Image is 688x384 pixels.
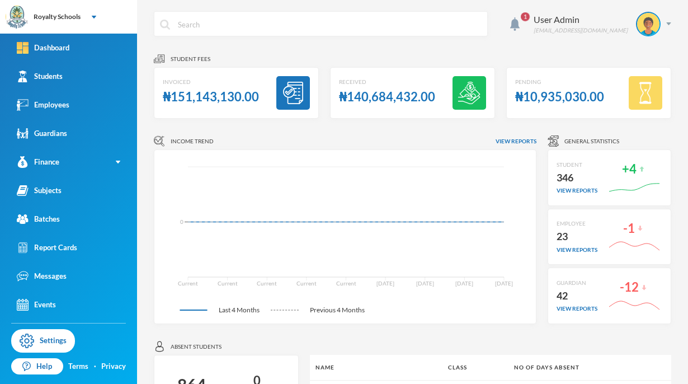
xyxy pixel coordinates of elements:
div: ₦140,684,432.00 [339,86,435,108]
div: Batches [17,213,60,225]
div: Pending [515,78,604,86]
div: view reports [557,305,597,313]
span: Income Trend [171,137,214,146]
div: · [94,361,96,372]
tspan: 0 [180,218,183,225]
div: view reports [557,186,597,195]
div: Finance [17,156,59,168]
img: search [160,20,170,30]
a: Help [11,358,63,375]
div: STUDENT [557,161,597,169]
img: logo [6,6,29,29]
div: +4 [622,158,637,180]
div: Guardians [17,128,67,139]
tspan: [DATE] [455,280,473,287]
tspan: [DATE] [376,280,394,287]
div: -12 [620,277,639,298]
tspan: Current [257,280,277,287]
span: Student fees [171,55,210,63]
span: View reports [496,137,536,146]
a: Settings [11,329,75,353]
div: 346 [557,169,597,187]
th: Name [310,355,443,380]
div: Report Cards [17,242,77,254]
div: GUARDIAN [557,279,597,287]
tspan: Current [296,280,317,287]
div: ₦10,935,030.00 [515,86,604,108]
div: view reports [557,246,597,254]
div: Received [339,78,435,86]
a: Pending₦10,935,030.00 [506,67,671,119]
th: Class [442,355,508,380]
input: Search [177,12,482,37]
tspan: Current [218,280,238,287]
span: Absent students [171,343,222,351]
div: EMPLOYEE [557,219,597,228]
div: [EMAIL_ADDRESS][DOMAIN_NAME] [534,26,628,35]
span: General Statistics [564,137,619,146]
div: 42 [557,287,597,305]
div: -1 [623,218,635,240]
tspan: Current [178,280,198,287]
a: Privacy [101,361,126,372]
div: Students [17,71,63,82]
div: Employees [17,99,69,111]
span: Previous 4 Months [299,305,376,315]
a: Invoiced₦151,143,130.00 [154,67,319,119]
tspan: [DATE] [416,280,434,287]
div: Messages [17,270,67,282]
div: User Admin [534,13,628,26]
div: Subjects [17,185,62,196]
div: Events [17,299,56,311]
img: STUDENT [637,13,659,35]
a: Terms [68,361,88,372]
div: 23 [557,228,597,246]
tspan: Current [336,280,356,287]
div: Royalty Schools [34,12,81,22]
div: Invoiced [163,78,259,86]
tspan: [DATE] [495,280,513,287]
div: Dashboard [17,42,69,54]
th: No of days absent [508,355,585,380]
span: 1 [521,12,530,21]
span: Last 4 Months [208,305,271,315]
div: ₦151,143,130.00 [163,86,259,108]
